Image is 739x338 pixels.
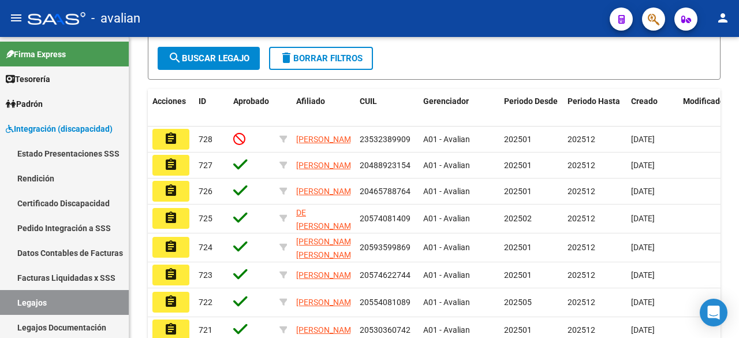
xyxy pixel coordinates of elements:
[229,89,275,127] datatable-header-cell: Aprobado
[631,243,655,252] span: [DATE]
[296,237,358,259] span: [PERSON_NAME] [PERSON_NAME]
[296,208,358,231] span: DE [PERSON_NAME]
[423,135,470,144] span: A01 - Avalian
[631,161,655,170] span: [DATE]
[631,214,655,223] span: [DATE]
[423,187,470,196] span: A01 - Avalian
[164,295,178,309] mat-icon: assignment
[499,89,563,127] datatable-header-cell: Periodo Desde
[158,47,260,70] button: Buscar Legajo
[631,135,655,144] span: [DATE]
[504,187,532,196] span: 202501
[6,122,113,135] span: Integración (discapacidad)
[568,135,595,144] span: 202512
[504,298,532,307] span: 202505
[233,96,269,106] span: Aprobado
[423,96,469,106] span: Gerenciador
[504,325,532,335] span: 202501
[683,96,725,106] span: Modificado
[199,161,212,170] span: 727
[9,11,23,25] mat-icon: menu
[199,135,212,144] span: 728
[568,325,595,335] span: 202512
[423,243,470,252] span: A01 - Avalian
[716,11,730,25] mat-icon: person
[631,187,655,196] span: [DATE]
[568,96,620,106] span: Periodo Hasta
[164,211,178,225] mat-icon: assignment
[164,268,178,281] mat-icon: assignment
[168,51,182,65] mat-icon: search
[678,89,730,127] datatable-header-cell: Modificado
[563,89,626,127] datatable-header-cell: Periodo Hasta
[423,325,470,335] span: A01 - Avalian
[568,243,595,252] span: 202512
[568,187,595,196] span: 202512
[199,270,212,280] span: 723
[296,270,358,280] span: [PERSON_NAME]
[194,89,229,127] datatable-header-cell: ID
[631,270,655,280] span: [DATE]
[199,298,212,307] span: 722
[360,135,410,144] span: 23532389909
[296,187,358,196] span: [PERSON_NAME]
[296,298,358,307] span: [PERSON_NAME]
[423,298,470,307] span: A01 - Avalian
[355,89,419,127] datatable-header-cell: CUIL
[504,135,532,144] span: 202501
[164,184,178,198] mat-icon: assignment
[568,298,595,307] span: 202512
[360,298,410,307] span: 20554081089
[199,187,212,196] span: 726
[626,89,678,127] datatable-header-cell: Creado
[631,96,658,106] span: Creado
[164,240,178,254] mat-icon: assignment
[199,214,212,223] span: 725
[164,132,178,146] mat-icon: assignment
[360,214,410,223] span: 20574081409
[6,48,66,61] span: Firma Express
[296,96,325,106] span: Afiliado
[700,299,727,326] div: Open Intercom Messenger
[631,298,655,307] span: [DATE]
[296,161,358,170] span: [PERSON_NAME]
[360,243,410,252] span: 20593599869
[360,325,410,335] span: 20530360742
[269,47,373,70] button: Borrar Filtros
[360,270,410,280] span: 20574622744
[296,325,358,335] span: [PERSON_NAME]
[199,325,212,335] span: 721
[568,270,595,280] span: 202512
[419,89,499,127] datatable-header-cell: Gerenciador
[91,6,140,31] span: - avalian
[199,96,206,106] span: ID
[360,96,377,106] span: CUIL
[568,214,595,223] span: 202512
[360,161,410,170] span: 20488923154
[423,270,470,280] span: A01 - Avalian
[504,270,532,280] span: 202501
[504,161,532,170] span: 202501
[423,161,470,170] span: A01 - Avalian
[631,325,655,335] span: [DATE]
[168,53,249,64] span: Buscar Legajo
[504,214,532,223] span: 202502
[164,158,178,172] mat-icon: assignment
[568,161,595,170] span: 202512
[292,89,355,127] datatable-header-cell: Afiliado
[504,96,558,106] span: Periodo Desde
[6,98,43,110] span: Padrón
[148,89,194,127] datatable-header-cell: Acciones
[296,135,358,144] span: [PERSON_NAME]
[164,322,178,336] mat-icon: assignment
[152,96,186,106] span: Acciones
[199,243,212,252] span: 724
[279,53,363,64] span: Borrar Filtros
[6,73,50,86] span: Tesorería
[360,187,410,196] span: 20465788764
[504,243,532,252] span: 202501
[423,214,470,223] span: A01 - Avalian
[279,51,293,65] mat-icon: delete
